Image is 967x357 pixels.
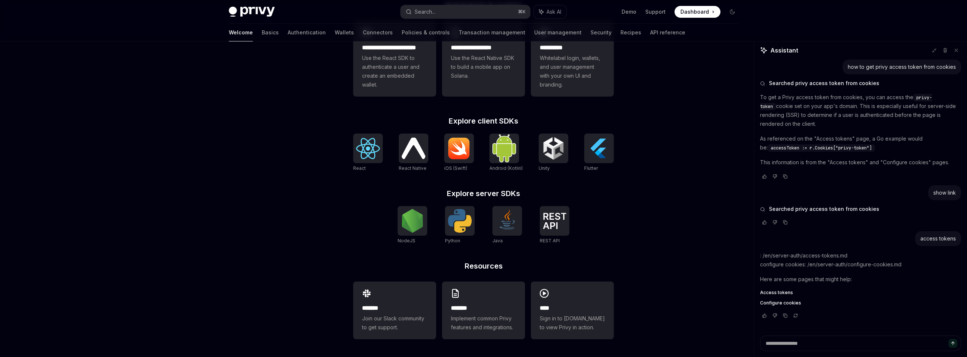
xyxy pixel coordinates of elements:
button: Send message [948,339,957,348]
span: NodeJS [398,238,415,243]
a: Access tokens [760,290,961,296]
img: Java [495,209,519,233]
a: **** **** **** ***Use the React Native SDK to build a mobile app on Solana. [442,21,525,97]
span: Join our Slack community to get support. [362,314,427,332]
span: Use the React Native SDK to build a mobile app on Solana. [451,54,516,80]
span: Searched privy access token from cookies [769,205,879,213]
span: Flutter [584,165,598,171]
img: NodeJS [401,209,424,233]
p: As referenced on the "Access tokens" page, a Go example would be: [760,134,961,152]
a: Security [590,24,612,41]
a: Dashboard [675,6,720,18]
a: **** **Join our Slack community to get support. [353,282,436,339]
h2: Resources [353,262,614,270]
span: Access tokens [760,290,793,296]
img: Flutter [587,137,611,160]
a: Demo [622,8,636,16]
a: **** **Implement common Privy features and integrations. [442,282,525,339]
img: iOS (Swift) [447,137,471,159]
a: Transaction management [459,24,525,41]
span: Whitelabel login, wallets, and user management with your own UI and branding. [540,54,605,89]
span: Ask AI [546,8,561,16]
a: React NativeReact Native [399,134,428,172]
h2: Explore client SDKs [353,117,614,125]
a: PythonPython [445,206,475,245]
a: Wallets [335,24,354,41]
img: React [356,138,380,159]
a: Basics [262,24,279,41]
a: REST APIREST API [540,206,569,245]
div: access tokens [920,235,956,242]
img: REST API [543,213,566,229]
div: how to get privy access token from cookies [848,63,956,71]
span: Assistant [770,46,798,55]
span: React [353,165,366,171]
span: REST API [540,238,560,243]
span: Python [445,238,460,243]
img: React Native [402,138,425,159]
a: Policies & controls [402,24,450,41]
button: Search...⌘K [401,5,530,18]
a: Connectors [363,24,393,41]
a: NodeJSNodeJS [398,206,427,245]
button: Ask AI [534,5,566,18]
img: dark logo [229,7,275,17]
span: Use the React SDK to authenticate a user and create an embedded wallet. [362,54,427,89]
span: React Native [399,165,426,171]
span: Configure cookies [760,300,801,306]
button: Searched privy access token from cookies [760,205,961,213]
a: Welcome [229,24,253,41]
p: : /en/server-auth/access-tokens.md configure cookies: /en/server-auth/configure-cookies.md [760,251,961,269]
span: Implement common Privy features and integrations. [451,314,516,332]
span: Unity [539,165,550,171]
span: Searched privy access token from cookies [769,80,879,87]
span: iOS (Swift) [444,165,467,171]
p: This information is from the "Access tokens" and "Configure cookies" pages. [760,158,961,167]
p: To get a Privy access token from cookies, you can access the cookie set on your app's domain. Thi... [760,93,961,128]
p: Here are some pages that might help: [760,275,961,284]
a: Support [645,8,666,16]
a: UnityUnity [539,134,568,172]
span: Sign in to [DOMAIN_NAME] to view Privy in action. [540,314,605,332]
a: Configure cookies [760,300,961,306]
a: Android (Kotlin)Android (Kotlin) [489,134,523,172]
span: ⌘ K [518,9,526,15]
a: JavaJava [492,206,522,245]
button: Searched privy access token from cookies [760,80,961,87]
h2: Explore server SDKs [353,190,614,197]
img: Android (Kotlin) [492,134,516,162]
span: accessToken := r.Cookies["privy-token"] [771,145,872,151]
img: Unity [542,137,565,160]
a: FlutterFlutter [584,134,614,172]
span: Java [492,238,503,243]
a: **** *****Whitelabel login, wallets, and user management with your own UI and branding. [531,21,614,97]
img: Python [448,209,472,233]
button: Toggle dark mode [726,6,738,18]
a: Authentication [288,24,326,41]
span: Android (Kotlin) [489,165,523,171]
span: Dashboard [680,8,709,16]
a: User management [534,24,582,41]
div: Search... [415,7,435,16]
a: ReactReact [353,134,383,172]
div: show link [933,189,956,196]
a: Recipes [620,24,641,41]
a: iOS (Swift)iOS (Swift) [444,134,474,172]
a: API reference [650,24,685,41]
a: ****Sign in to [DOMAIN_NAME] to view Privy in action. [531,282,614,339]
